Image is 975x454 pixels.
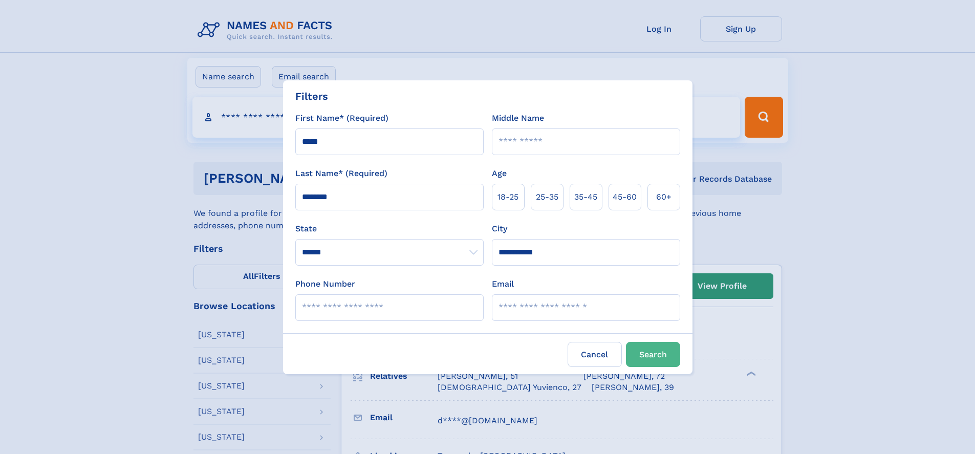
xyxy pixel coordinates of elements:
span: 60+ [656,191,671,203]
span: 35‑45 [574,191,597,203]
span: 25‑35 [536,191,558,203]
label: Middle Name [492,112,544,124]
label: City [492,223,507,235]
div: Filters [295,89,328,104]
label: First Name* (Required) [295,112,388,124]
button: Search [626,342,680,367]
label: Last Name* (Required) [295,167,387,180]
span: 45‑60 [613,191,637,203]
label: Phone Number [295,278,355,290]
span: 18‑25 [497,191,518,203]
label: Age [492,167,507,180]
label: State [295,223,484,235]
label: Email [492,278,514,290]
label: Cancel [568,342,622,367]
